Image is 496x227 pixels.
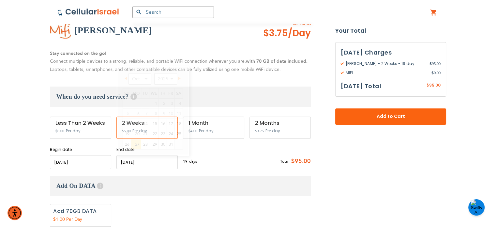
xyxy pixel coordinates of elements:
[255,120,305,126] div: 2 Months
[189,158,197,164] span: days
[199,128,214,134] span: Per day
[132,7,214,18] input: Search
[178,77,181,80] span: Next
[265,128,280,134] span: Per day
[263,27,311,40] span: $3.75
[141,119,149,129] a: 14
[50,87,311,107] h3: When do you need service?
[335,26,446,36] strong: Your Total
[131,119,141,129] a: 13
[125,77,127,80] span: Prev
[289,156,311,166] span: $95.00
[57,8,119,16] img: Cellular Israel Logo
[341,61,429,67] span: [PERSON_NAME] - 2 Weeks - 19 day
[429,61,441,67] span: 95.00
[167,129,174,139] a: 24
[427,83,429,89] span: $
[123,119,131,129] span: 12
[141,129,149,139] a: 21
[50,22,71,39] img: MIFI Rental
[131,129,141,139] a: 20
[50,176,311,196] h3: Add On DATA
[341,48,441,57] h3: [DATE] Charges
[174,74,182,83] a: Next
[341,70,431,76] span: MIFI
[429,61,432,67] span: $
[175,129,183,139] a: 25
[431,70,441,76] span: 0.00
[116,155,178,169] input: MM/DD/YYYY
[159,119,167,129] a: 16
[167,119,174,129] a: 17
[335,108,446,125] button: Add to Cart
[246,58,308,64] strong: with 70 GB of data included.
[50,50,311,74] p: Connect multiple devices to a strong, reliable, and portable WiFi connection wherever you are, La...
[97,183,103,189] span: Help
[50,50,106,57] strong: Stay connected on the go!
[183,158,189,164] span: 19
[159,129,167,139] a: 23
[149,119,158,129] a: 15
[159,139,167,149] a: 30
[123,74,131,83] a: Prev
[66,128,81,134] span: Per day
[141,139,149,149] a: 28
[128,73,151,85] select: Select month
[188,129,197,133] span: $4.00
[175,119,183,129] a: 18
[154,73,177,85] select: Select year
[123,139,131,149] a: 26
[50,147,111,153] label: Begin date
[8,206,22,220] div: Accessibility Menu
[429,82,441,88] span: 95.00
[123,129,131,139] a: 19
[123,119,131,129] td: minimum 5 days rental Or minimum 4 months on Long term plans
[341,81,381,91] h3: [DATE] Total
[167,139,174,149] a: 31
[50,155,111,169] input: MM/DD/YYYY
[149,129,158,139] a: 22
[55,120,106,126] div: Less Than 2 Weeks
[280,158,289,164] span: Total
[431,70,434,76] span: $
[288,27,311,40] span: /Day
[131,139,141,149] a: 27
[149,139,158,149] a: 29
[188,120,239,126] div: 1 Month
[55,129,64,133] span: $6.00
[255,129,264,133] span: $3.75
[74,24,152,37] h2: [PERSON_NAME]
[357,113,425,120] span: Add to Cart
